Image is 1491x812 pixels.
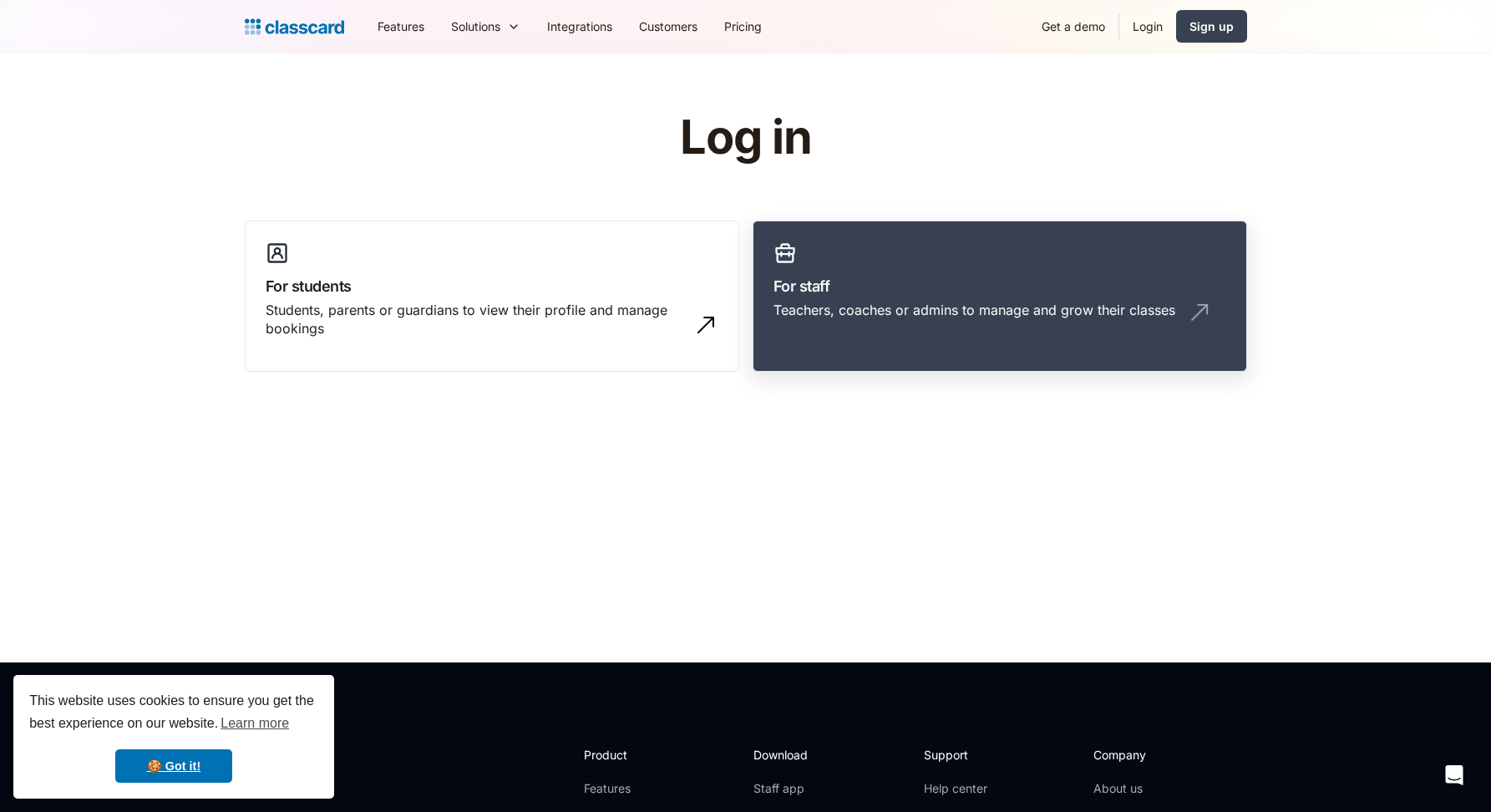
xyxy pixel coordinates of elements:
div: Teachers, coaches or admins to manage and grow their classes [773,301,1175,319]
a: Staff app [753,780,822,797]
h2: Support [924,746,991,764]
a: dismiss cookie message [115,749,232,783]
h2: Company [1093,746,1204,764]
h1: Log in [480,112,1011,164]
a: Logo [245,15,344,38]
a: learn more about cookies [218,711,292,736]
div: Open Intercom Messenger [1434,755,1474,795]
a: Features [584,780,673,797]
a: Sign up [1176,10,1247,43]
a: Login [1119,8,1176,45]
a: Get a demo [1028,8,1118,45]
a: For staffTeachers, coaches or admins to manage and grow their classes [753,221,1247,373]
div: Solutions [438,8,534,45]
a: About us [1093,780,1204,797]
a: Features [364,8,438,45]
a: For studentsStudents, parents or guardians to view their profile and manage bookings [245,221,739,373]
h3: For students [266,275,718,297]
span: This website uses cookies to ensure you get the best experience on our website. [29,691,318,736]
h3: For staff [773,275,1226,297]
div: cookieconsent [13,675,334,799]
div: Sign up [1189,18,1234,35]
div: Students, parents or guardians to view their profile and manage bookings [266,301,685,338]
a: Integrations [534,8,626,45]
div: Solutions [451,18,500,35]
h2: Product [584,746,673,764]
a: Customers [626,8,711,45]
a: Help center [924,780,991,797]
h2: Download [753,746,822,764]
a: Pricing [711,8,775,45]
